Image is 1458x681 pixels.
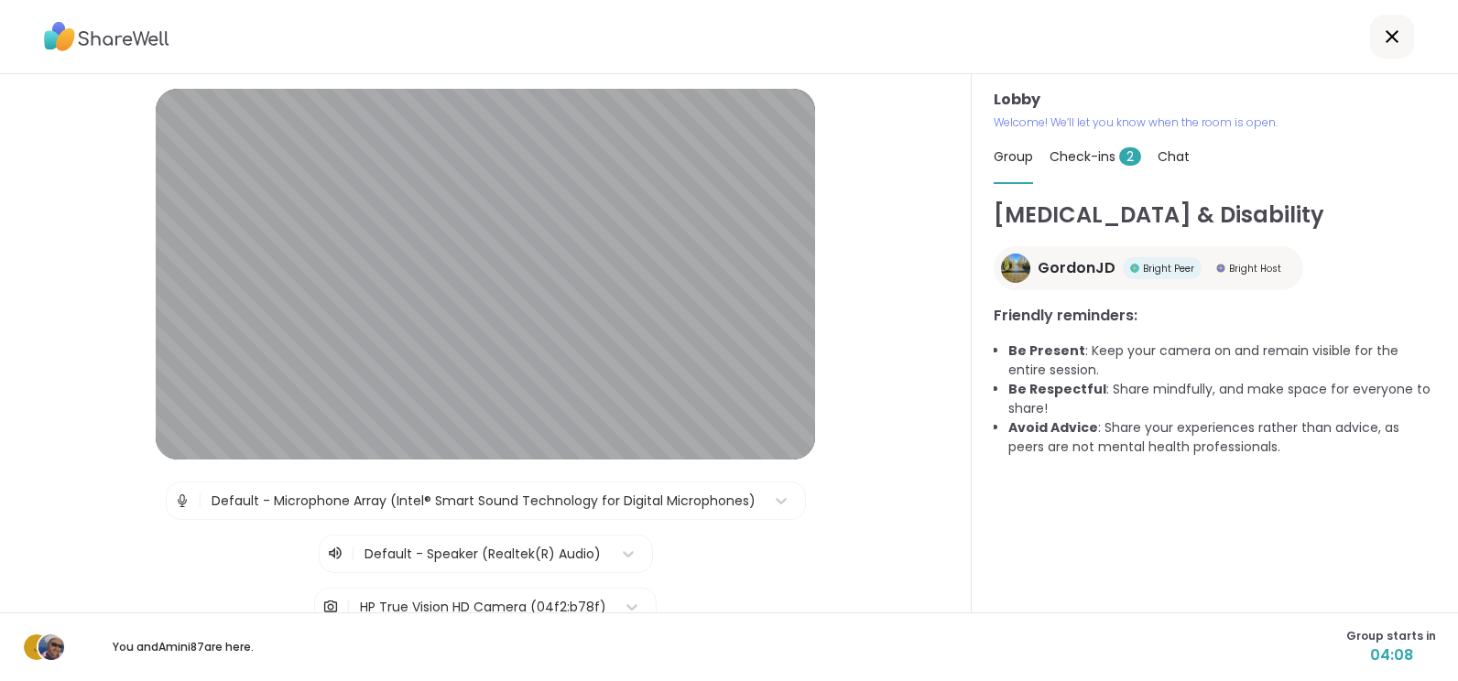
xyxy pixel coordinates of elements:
[1229,262,1281,276] span: Bright Host
[322,589,339,625] img: Camera
[1130,264,1139,273] img: Bright Peer
[174,482,190,519] img: Microphone
[1008,418,1098,437] b: Avoid Advice
[994,246,1303,290] a: GordonJDGordonJDBright PeerBright PeerBright HostBright Host
[1008,341,1085,360] b: Be Present
[994,199,1436,232] h1: [MEDICAL_DATA] & Disability
[994,305,1436,327] h3: Friendly reminders:
[1143,262,1194,276] span: Bright Peer
[198,482,202,519] span: |
[360,598,606,617] div: HP True Vision HD Camera (04f2:b78f)
[1119,147,1141,166] span: 2
[33,635,41,659] span: j
[1008,418,1436,457] li: : Share your experiences rather than advice, as peers are not mental health professionals.
[1216,264,1225,273] img: Bright Host
[38,634,64,660] img: Amini87
[351,543,355,565] span: |
[1008,380,1106,398] b: Be Respectful
[346,589,351,625] span: |
[81,639,286,655] p: You and Amini87 are here.
[1346,644,1436,666] span: 04:08
[212,492,756,511] div: Default - Microphone Array (Intel® Smart Sound Technology for Digital Microphones)
[1346,628,1436,644] span: Group starts in
[1008,380,1436,418] li: : Share mindfully, and make space for everyone to share!
[44,16,169,58] img: ShareWell Logo
[1158,147,1190,166] span: Chat
[1050,147,1141,166] span: Check-ins
[994,89,1436,111] h3: Lobby
[994,114,1436,131] p: Welcome! We’ll let you know when the room is open.
[1008,341,1436,380] li: : Keep your camera on and remain visible for the entire session.
[994,147,1033,166] span: Group
[1038,257,1115,279] span: GordonJD
[1001,254,1030,283] img: GordonJD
